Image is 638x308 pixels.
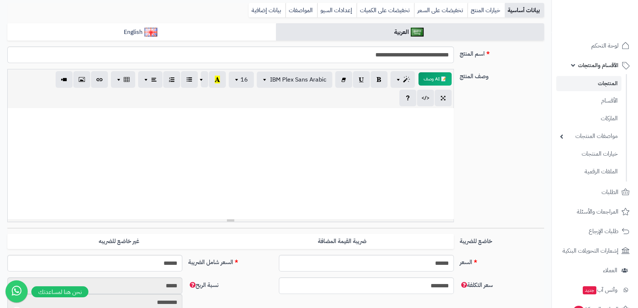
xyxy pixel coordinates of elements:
[556,93,621,109] a: الأقسام
[457,255,547,267] label: السعر
[602,187,618,197] span: الطلبات
[457,46,547,58] label: اسم المنتج
[589,226,618,236] span: طلبات الإرجاع
[285,3,317,18] a: المواصفات
[7,23,276,41] a: English
[357,3,414,18] a: تخفيضات على الكميات
[556,183,634,201] a: الطلبات
[556,128,621,144] a: مواصفات المنتجات
[577,207,618,217] span: المراجعات والأسئلة
[588,21,631,36] img: logo-2.png
[414,3,467,18] a: تخفيضات على السعر
[556,146,621,162] a: خيارات المنتجات
[418,72,452,86] button: 📝 AI وصف
[457,234,547,246] label: خاضع للضريبة
[556,111,621,127] a: الماركات
[556,281,634,299] a: وآتس آبجديد
[229,72,254,88] button: 16
[556,76,621,91] a: المنتجات
[582,285,617,295] span: وآتس آب
[591,41,618,51] span: لوحة التحكم
[276,23,544,41] a: العربية
[7,234,231,249] label: غير خاضع للضريبه
[556,203,634,221] a: المراجعات والأسئلة
[556,222,634,240] a: طلبات الإرجاع
[188,281,218,290] span: نسبة الربح
[257,72,332,88] button: IBM Plex Sans Arabic
[144,28,157,37] img: English
[467,3,505,18] a: خيارات المنتج
[317,3,357,18] a: إعدادات السيو
[556,242,634,260] a: إشعارات التحويلات البنكية
[270,75,326,84] span: IBM Plex Sans Arabic
[556,37,634,55] a: لوحة التحكم
[411,28,424,37] img: العربية
[185,255,276,267] label: السعر شامل الضريبة
[603,265,617,276] span: العملاء
[578,60,618,70] span: الأقسام والمنتجات
[241,75,248,84] span: 16
[231,234,454,249] label: ضريبة القيمة المضافة
[460,281,493,290] span: سعر التكلفة
[457,69,547,81] label: وصف المنتج
[249,3,285,18] a: بيانات إضافية
[583,286,596,294] span: جديد
[505,3,544,18] a: بيانات أساسية
[556,262,634,279] a: العملاء
[556,164,621,180] a: الملفات الرقمية
[562,246,618,256] span: إشعارات التحويلات البنكية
